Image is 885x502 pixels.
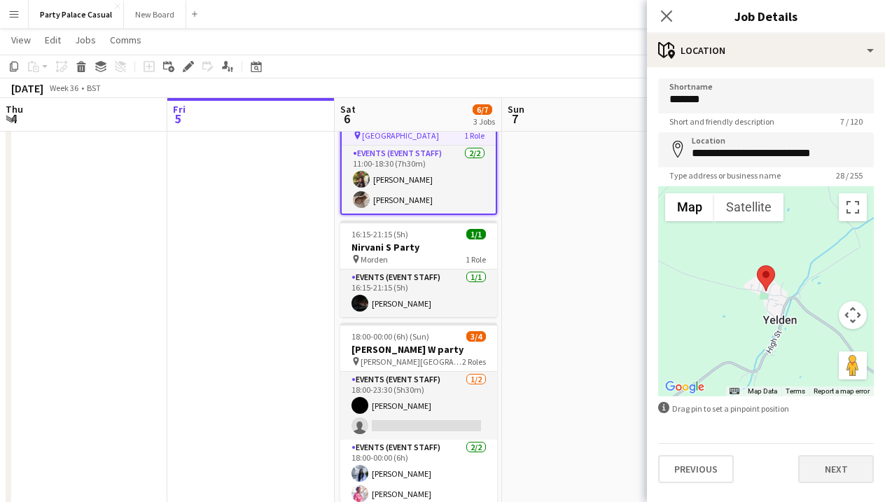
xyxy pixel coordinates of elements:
button: Map Data [748,386,777,396]
span: 1 Role [466,254,486,265]
span: 1/1 [466,229,486,239]
a: Report a map error [814,387,870,395]
app-job-card: 11:00-18:30 (7h30m)2/2[PERSON_NAME] Party [GEOGRAPHIC_DATA]1 RoleEvents (Event Staff)2/211:00-18:... [340,95,497,215]
span: 6 [338,111,356,127]
span: View [11,34,31,46]
div: BST [87,83,101,93]
span: 16:15-21:15 (5h) [351,229,408,239]
button: Show satellite imagery [714,193,783,221]
img: Google [662,378,708,396]
span: 28 / 255 [825,170,874,181]
h3: Job Details [647,7,885,25]
span: Morden [361,254,388,265]
a: Edit [39,31,67,49]
span: 5 [171,111,186,127]
button: Party Palace Casual [29,1,124,28]
button: Keyboard shortcuts [730,386,739,396]
span: Short and friendly description [658,116,786,127]
span: Sun [508,103,524,116]
span: Fri [173,103,186,116]
app-card-role: Events (Event Staff)2/211:00-18:30 (7h30m)[PERSON_NAME][PERSON_NAME] [342,146,496,214]
button: Toggle fullscreen view [839,193,867,221]
app-card-role: Events (Event Staff)1/218:00-23:30 (5h30m)[PERSON_NAME] [340,372,497,440]
app-job-card: 16:15-21:15 (5h)1/1Nirvani S Party Morden1 RoleEvents (Event Staff)1/116:15-21:15 (5h)[PERSON_NAME] [340,221,497,317]
span: [GEOGRAPHIC_DATA] [362,130,439,141]
button: Next [798,455,874,483]
button: Map camera controls [839,301,867,329]
app-card-role: Events (Event Staff)1/116:15-21:15 (5h)[PERSON_NAME] [340,270,497,317]
a: Comms [104,31,147,49]
div: [DATE] [11,81,43,95]
span: 7 [506,111,524,127]
span: 18:00-00:00 (6h) (Sun) [351,331,429,342]
button: Previous [658,455,734,483]
h3: [PERSON_NAME] W party [340,343,497,356]
a: Jobs [69,31,102,49]
span: 7 / 120 [829,116,874,127]
span: 4 [4,111,23,127]
div: Location [647,34,885,67]
a: Open this area in Google Maps (opens a new window) [662,378,708,396]
button: New Board [124,1,186,28]
span: 1 Role [464,130,485,141]
h3: Nirvani S Party [340,241,497,253]
span: 3/4 [466,331,486,342]
div: Drag pin to set a pinpoint position [658,402,874,415]
span: Type address or business name [658,170,792,181]
span: Edit [45,34,61,46]
span: Week 36 [46,83,81,93]
span: 6/7 [473,104,492,115]
button: Drag Pegman onto the map to open Street View [839,351,867,379]
span: 2 Roles [462,356,486,367]
span: Comms [110,34,141,46]
span: Sat [340,103,356,116]
a: Terms (opens in new tab) [786,387,805,395]
div: 3 Jobs [473,116,495,127]
span: Jobs [75,34,96,46]
span: [PERSON_NAME][GEOGRAPHIC_DATA] [361,356,462,367]
span: Thu [6,103,23,116]
a: View [6,31,36,49]
button: Show street map [665,193,714,221]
